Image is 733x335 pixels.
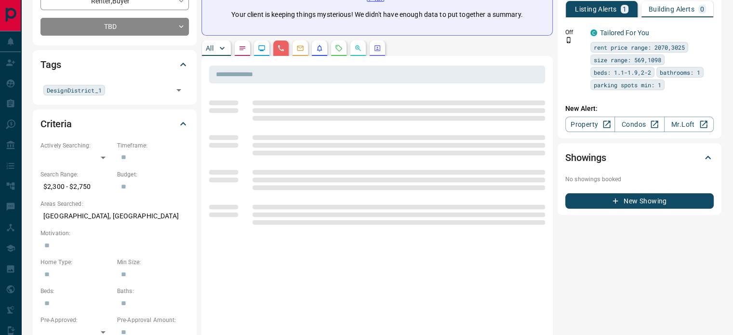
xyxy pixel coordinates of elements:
[623,6,626,13] p: 1
[47,85,102,95] span: DesignDistrict_1
[117,316,189,324] p: Pre-Approval Amount:
[614,117,664,132] a: Condos
[231,10,522,20] p: Your client is keeping things mysterious! We didn't have enough data to put together a summary.
[40,258,112,267] p: Home Type:
[590,29,597,36] div: condos.ca
[594,55,661,65] span: size range: 569,1098
[40,287,112,295] p: Beds:
[565,150,606,165] h2: Showings
[649,6,694,13] p: Building Alerts
[565,37,572,43] svg: Push Notification Only
[40,170,112,179] p: Search Range:
[40,53,189,76] div: Tags
[335,44,343,52] svg: Requests
[373,44,381,52] svg: Agent Actions
[594,80,661,90] span: parking spots min: 1
[594,67,651,77] span: beds: 1.1-1.9,2-2
[40,57,61,72] h2: Tags
[316,44,323,52] svg: Listing Alerts
[40,200,189,208] p: Areas Searched:
[565,193,714,209] button: New Showing
[354,44,362,52] svg: Opportunities
[40,316,112,324] p: Pre-Approved:
[565,28,585,37] p: Off
[117,170,189,179] p: Budget:
[40,141,112,150] p: Actively Searching:
[575,6,617,13] p: Listing Alerts
[117,141,189,150] p: Timeframe:
[700,6,704,13] p: 0
[206,45,213,52] p: All
[660,67,700,77] span: bathrooms: 1
[40,116,72,132] h2: Criteria
[565,146,714,169] div: Showings
[172,83,186,97] button: Open
[258,44,266,52] svg: Lead Browsing Activity
[40,179,112,195] p: $2,300 - $2,750
[40,18,189,36] div: TBD
[40,229,189,238] p: Motivation:
[117,287,189,295] p: Baths:
[40,208,189,224] p: [GEOGRAPHIC_DATA], [GEOGRAPHIC_DATA]
[277,44,285,52] svg: Calls
[664,117,714,132] a: Mr.Loft
[565,104,714,114] p: New Alert:
[117,258,189,267] p: Min Size:
[296,44,304,52] svg: Emails
[239,44,246,52] svg: Notes
[40,112,189,135] div: Criteria
[600,29,649,37] a: Tailored For You
[565,175,714,184] p: No showings booked
[594,42,685,52] span: rent price range: 2070,3025
[565,117,615,132] a: Property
